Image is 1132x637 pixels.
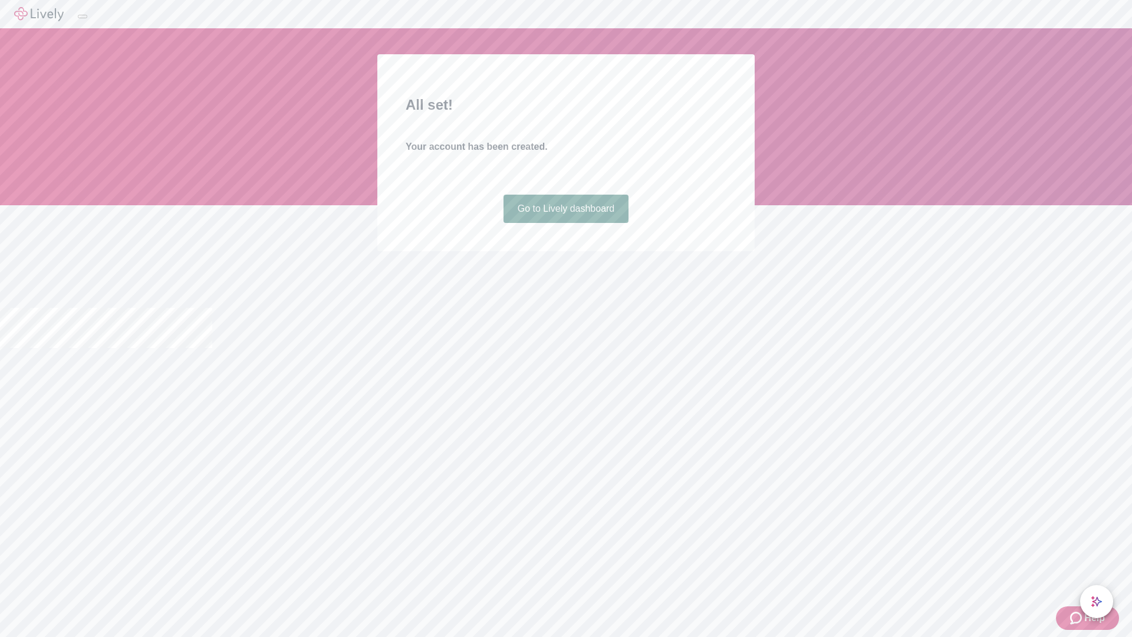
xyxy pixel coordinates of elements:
[1056,606,1119,630] button: Zendesk support iconHelp
[1091,596,1103,608] svg: Lively AI Assistant
[14,7,64,21] img: Lively
[504,195,629,223] a: Go to Lively dashboard
[1084,611,1105,625] span: Help
[1080,585,1113,618] button: chat
[1070,611,1084,625] svg: Zendesk support icon
[406,140,726,154] h4: Your account has been created.
[78,15,87,18] button: Log out
[406,94,726,116] h2: All set!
